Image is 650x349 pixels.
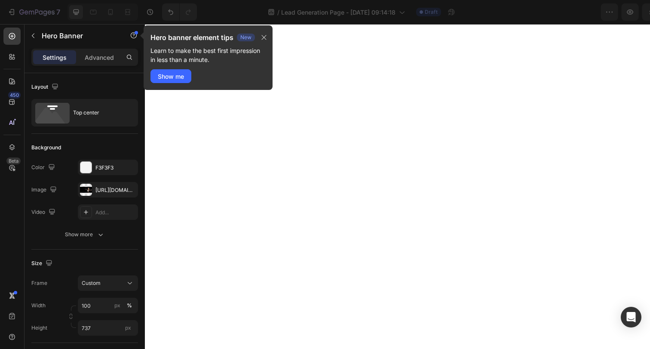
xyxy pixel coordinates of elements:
[95,164,136,172] div: F3F3F3
[277,8,279,17] span: /
[145,24,650,349] iframe: Design area
[73,103,126,123] div: Top center
[162,3,197,21] div: Undo/Redo
[31,324,47,332] label: Height
[31,279,47,287] label: Frame
[600,8,622,17] div: Publish
[621,307,641,327] div: Open Intercom Messenger
[78,298,138,313] input: px%
[31,258,54,269] div: Size
[127,302,132,309] div: %
[6,158,21,164] div: Beta
[31,227,138,242] button: Show more
[31,207,57,218] div: Video
[31,302,46,309] label: Width
[43,53,67,62] p: Settings
[31,81,60,93] div: Layout
[78,275,138,291] button: Custom
[95,186,136,194] div: [URL][DOMAIN_NAME]
[568,9,583,16] span: Save
[85,53,114,62] p: Advanced
[114,302,120,309] div: px
[8,92,21,99] div: 450
[593,3,629,21] button: Publish
[31,184,58,196] div: Image
[124,300,135,311] button: px
[112,300,123,311] button: %
[42,31,115,41] p: Hero Banner
[425,8,438,16] span: Draft
[82,279,101,287] span: Custom
[125,324,131,331] span: px
[65,230,105,239] div: Show more
[281,8,396,17] span: Lead Generation Page - [DATE] 09:14:18
[561,3,589,21] button: Save
[78,320,138,336] input: px
[95,209,136,216] div: Add...
[56,7,60,17] p: 7
[3,3,64,21] button: 7
[31,144,61,151] div: Background
[31,162,57,173] div: Color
